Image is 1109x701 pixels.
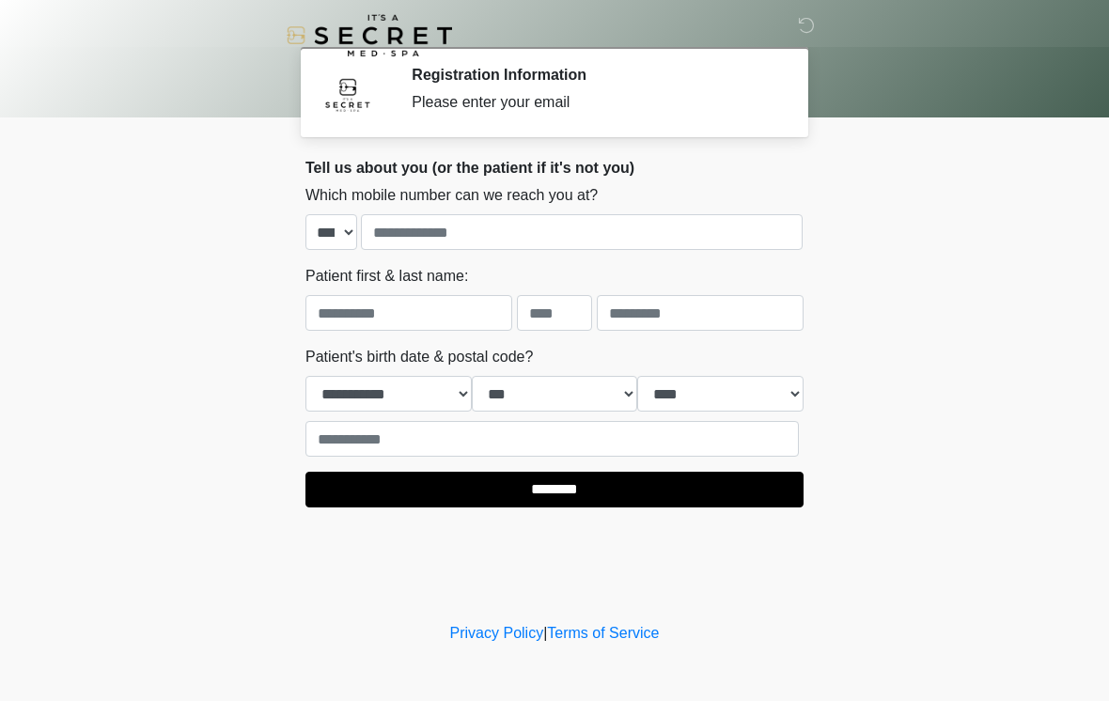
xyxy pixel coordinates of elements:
h2: Registration Information [412,66,775,84]
a: Terms of Service [547,625,659,641]
label: Patient first & last name: [305,265,468,288]
a: Privacy Policy [450,625,544,641]
h2: Tell us about you (or the patient if it's not you) [305,159,804,177]
label: Which mobile number can we reach you at? [305,184,598,207]
label: Patient's birth date & postal code? [305,346,533,368]
img: It's A Secret Med Spa Logo [287,14,452,56]
a: | [543,625,547,641]
img: Agent Avatar [320,66,376,122]
div: Please enter your email [412,91,775,114]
